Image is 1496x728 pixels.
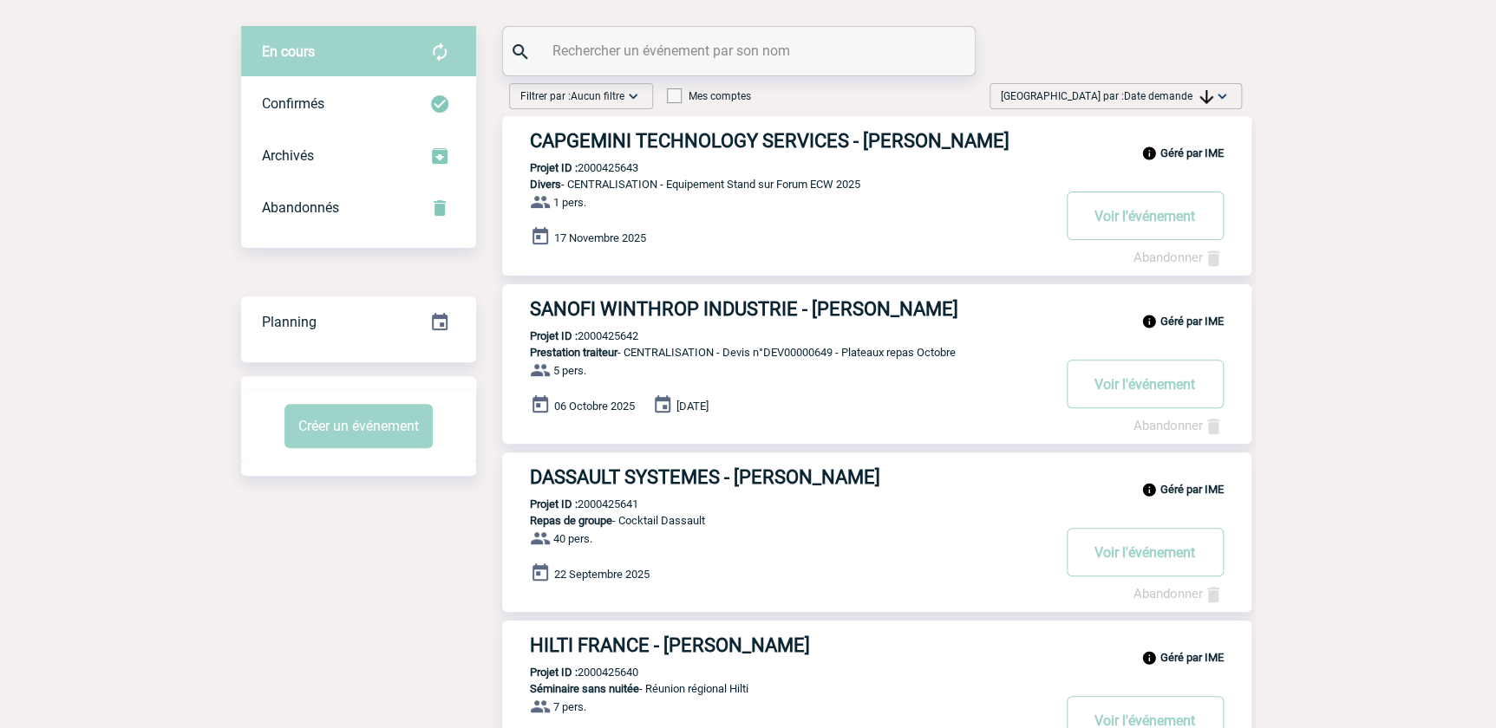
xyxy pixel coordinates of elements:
[1141,650,1157,666] img: info_black_24dp.svg
[502,682,1050,695] p: - Réunion régional Hilti
[1001,88,1213,105] span: [GEOGRAPHIC_DATA] par :
[1141,314,1157,329] img: info_black_24dp.svg
[1213,88,1231,105] img: baseline_expand_more_white_24dp-b.png
[502,346,1050,359] p: - CENTRALISATION - Devis n°DEV00000649 - Plateaux repas Octobre
[262,314,317,330] span: Planning
[520,88,624,105] span: Filtrer par :
[554,400,635,413] span: 06 Octobre 2025
[1133,250,1224,265] a: Abandonner
[502,178,1050,191] p: - CENTRALISATION - Equipement Stand sur Forum ECW 2025
[1124,90,1213,102] span: Date demande
[241,26,476,78] div: Retrouvez ici tous vos évènements avant confirmation
[530,666,578,679] b: Projet ID :
[530,497,578,510] b: Projet ID :
[1160,651,1224,664] b: Géré par IME
[624,88,642,105] img: baseline_expand_more_white_24dp-b.png
[1067,360,1224,408] button: Voir l'événement
[1133,418,1224,433] a: Abandonner
[241,130,476,182] div: Retrouvez ici tous les événements que vous avez décidé d'archiver
[502,514,1050,527] p: - Cocktail Dassault
[530,130,1050,152] h3: CAPGEMINI TECHNOLOGY SERVICES - [PERSON_NAME]
[1067,528,1224,576] button: Voir l'événement
[553,700,586,713] span: 7 pers.
[530,466,1050,488] h3: DASSAULT SYSTEMES - [PERSON_NAME]
[553,364,586,377] span: 5 pers.
[502,161,638,174] p: 2000425643
[1141,482,1157,497] img: info_black_24dp.svg
[502,497,638,510] p: 2000425641
[667,90,751,102] label: Mes comptes
[502,666,638,679] p: 2000425640
[502,634,1251,656] a: HILTI FRANCE - [PERSON_NAME]
[1199,90,1213,104] img: arrow_downward.png
[530,161,578,174] b: Projet ID :
[554,568,650,581] span: 22 Septembre 2025
[1160,315,1224,328] b: Géré par IME
[502,466,1251,488] a: DASSAULT SYSTEMES - [PERSON_NAME]
[1133,586,1224,601] a: Abandonner
[530,514,612,527] span: Repas de groupe
[530,346,617,359] span: Prestation traiteur
[676,400,709,413] span: [DATE]
[530,298,1050,320] h3: SANOFI WINTHROP INDUSTRIE - [PERSON_NAME]
[262,147,314,164] span: Archivés
[262,43,315,60] span: En cours
[502,329,638,342] p: 2000425642
[502,130,1251,152] a: CAPGEMINI TECHNOLOGY SERVICES - [PERSON_NAME]
[530,329,578,342] b: Projet ID :
[502,298,1251,320] a: SANOFI WINTHROP INDUSTRIE - [PERSON_NAME]
[571,90,624,102] span: Aucun filtre
[553,196,586,209] span: 1 pers.
[1141,146,1157,161] img: info_black_24dp.svg
[284,404,433,448] button: Créer un événement
[1160,483,1224,496] b: Géré par IME
[241,296,476,348] div: Retrouvez ici tous vos événements organisés par date et état d'avancement
[262,95,324,112] span: Confirmés
[241,296,476,347] a: Planning
[1160,146,1224,159] b: Géré par IME
[530,682,639,695] span: Séminaire sans nuitée
[262,199,339,216] span: Abandonnés
[1067,192,1224,240] button: Voir l'événement
[530,178,561,191] span: Divers
[241,182,476,234] div: Retrouvez ici tous vos événements annulés
[548,38,934,63] input: Rechercher un événement par son nom
[553,532,592,545] span: 40 pers.
[530,634,1050,656] h3: HILTI FRANCE - [PERSON_NAME]
[554,231,646,244] span: 17 Novembre 2025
